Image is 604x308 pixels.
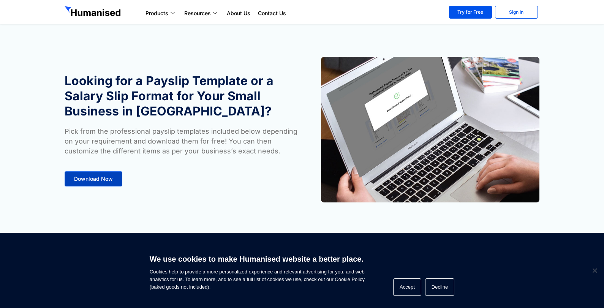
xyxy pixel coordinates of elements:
[65,171,122,186] a: Download Now
[142,9,180,18] a: Products
[393,278,421,296] button: Accept
[74,176,113,182] span: Download Now
[449,6,492,19] a: Try for Free
[591,267,598,274] span: Decline
[180,9,223,18] a: Resources
[65,126,298,156] p: Pick from the professional payslip templates included below depending on your requirement and dow...
[495,6,538,19] a: Sign In
[425,278,454,296] button: Decline
[65,73,298,119] h1: Looking for a Payslip Template or a Salary Slip Format for Your Small Business in [GEOGRAPHIC_DATA]?
[223,9,254,18] a: About Us
[254,9,290,18] a: Contact Us
[65,6,122,18] img: GetHumanised Logo
[150,250,365,291] span: Cookies help to provide a more personalized experience and relevant advertising for you, and web ...
[150,254,365,264] h6: We use cookies to make Humanised website a better place.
